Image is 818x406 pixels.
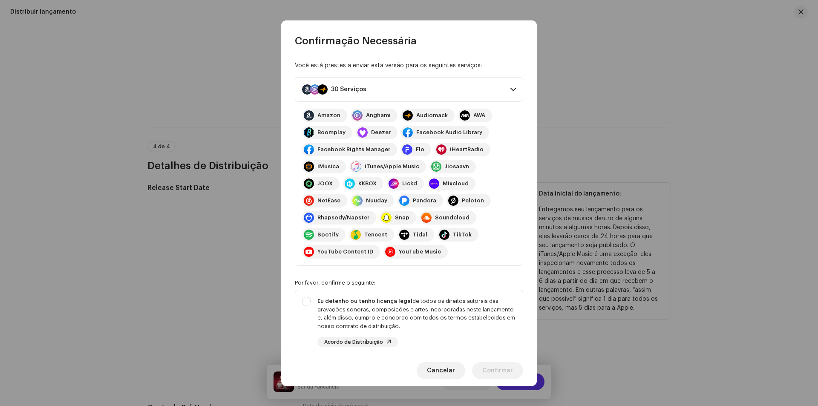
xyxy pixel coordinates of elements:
[295,77,523,102] p-accordion-header: 30 Serviços
[317,146,390,153] div: Facebook Rights Manager
[402,180,417,187] div: Lickd
[317,163,339,170] div: iMusica
[317,180,333,187] div: JOOX
[435,214,469,221] div: Soundcloud
[317,298,412,304] strong: Eu detenho ou tenho licença legal
[427,362,455,379] span: Cancelar
[416,112,448,119] div: Audiomack
[371,129,391,136] div: Deezer
[317,214,369,221] div: Rhapsody/Napster
[295,279,523,286] div: Por favor, confirme o seguinte:
[317,129,346,136] div: Boomplay
[417,362,465,379] button: Cancelar
[445,163,469,170] div: Jiosaavn
[358,180,377,187] div: KKBOX
[399,248,441,255] div: YouTube Music
[366,197,387,204] div: Nuuday
[295,102,523,266] p-accordion-content: 30 Serviços
[366,112,391,119] div: Anghami
[413,231,427,238] div: Tidal
[317,197,340,204] div: NetEase
[472,362,523,379] button: Confirmar
[295,34,417,48] span: Confirmação Necessária
[453,231,472,238] div: TikTok
[462,197,484,204] div: Peloton
[365,163,419,170] div: iTunes/Apple Music
[416,146,424,153] div: Flo
[295,61,523,70] div: Você está prestes a enviar esta versão para os seguintes serviços:
[317,248,373,255] div: YouTube Content ID
[450,146,484,153] div: iHeartRadio
[395,214,409,221] div: Snap
[416,129,482,136] div: Facebook Audio Library
[482,362,513,379] span: Confirmar
[317,112,340,119] div: Amazon
[443,180,469,187] div: Mixcloud
[331,86,366,93] div: 30 Serviços
[317,297,516,330] div: de todos os direitos autorais das gravações sonoras, composições e artes incorporadas neste lança...
[295,290,523,358] p-togglebutton: Eu detenho ou tenho licença legalde todos os direitos autorais das gravações sonoras, composições...
[413,197,436,204] div: Pandora
[473,112,485,119] div: AWA
[324,339,383,345] span: Acordo de Distribuição
[317,231,339,238] div: Spotify
[364,231,387,238] div: Tencent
